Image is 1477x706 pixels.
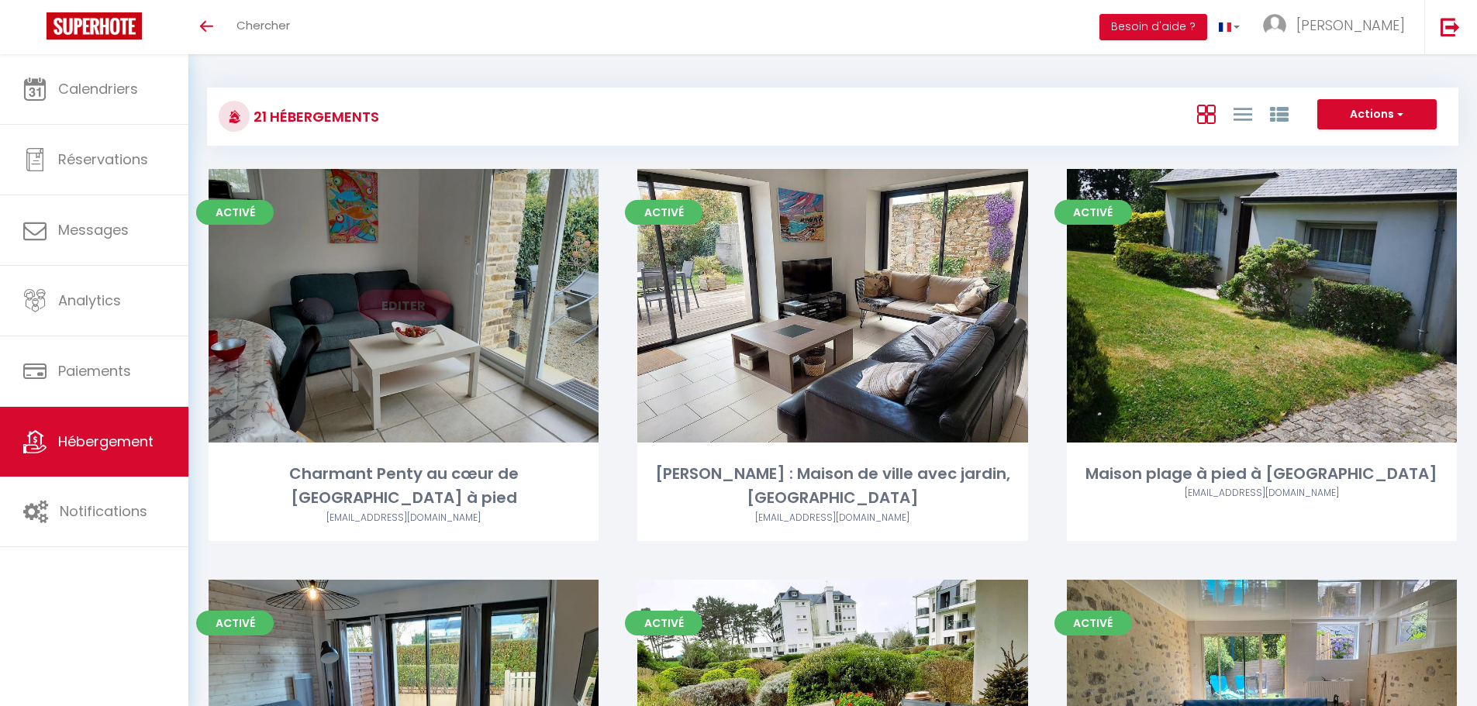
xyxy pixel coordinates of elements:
span: Activé [1054,200,1132,225]
span: Activé [625,611,702,635]
div: Airbnb [1067,486,1457,501]
span: Messages [58,220,129,239]
button: Besoin d'aide ? [1099,14,1207,40]
span: Chercher [236,17,290,33]
a: Vue par Groupe [1270,101,1289,126]
span: Activé [196,611,274,635]
div: [PERSON_NAME] : Maison de ville avec jardin, [GEOGRAPHIC_DATA] [637,462,1027,511]
span: [PERSON_NAME] [1296,15,1405,35]
span: Réservations [58,150,148,169]
a: Editer [357,290,450,321]
span: Calendriers [58,79,138,98]
div: Airbnb [637,511,1027,525]
button: Actions [1317,99,1437,130]
span: Hébergement [58,432,154,451]
div: Airbnb [209,511,599,525]
img: logout [1441,17,1460,36]
span: Activé [196,200,274,225]
div: Maison plage à pied à [GEOGRAPHIC_DATA] [1067,462,1457,486]
span: Notifications [60,501,147,521]
img: Super Booking [47,12,142,40]
a: Vue en Liste [1234,101,1252,126]
img: ... [1263,14,1286,37]
span: Paiements [58,361,131,381]
div: Charmant Penty au cœur de [GEOGRAPHIC_DATA] à pied [209,462,599,511]
h3: 21 Hébergements [250,99,379,134]
a: Vue en Box [1197,101,1216,126]
span: Activé [1054,611,1132,635]
span: Activé [625,200,702,225]
span: Analytics [58,291,121,310]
